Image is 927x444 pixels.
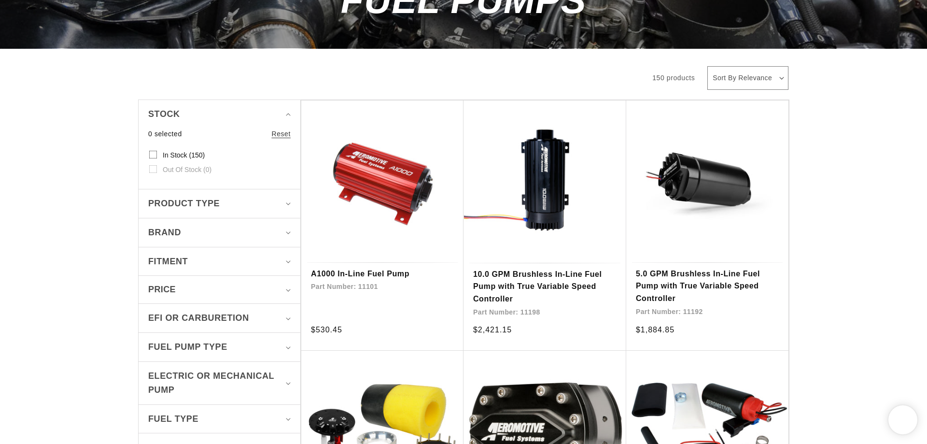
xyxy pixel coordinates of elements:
span: Fuel Type [148,412,198,426]
span: EFI or Carburetion [148,311,249,325]
span: Electric or Mechanical Pump [148,369,282,397]
span: 0 selected [148,129,182,139]
span: Product type [148,197,220,211]
summary: Fuel Pump Type (0 selected) [148,333,291,361]
span: Brand [148,226,181,240]
span: Out of stock (0) [163,165,211,174]
summary: EFI or Carburetion (0 selected) [148,304,291,332]
summary: Fuel Type (0 selected) [148,405,291,433]
a: 10.0 GPM Brushless In-Line Fuel Pump with True Variable Speed Controller [473,268,617,305]
a: Reset [271,129,291,139]
summary: Stock (0 selected) [148,100,291,129]
span: Fitment [148,255,188,269]
span: Fuel Pump Type [148,340,227,354]
summary: Fitment (0 selected) [148,247,291,276]
summary: Brand (0 selected) [148,218,291,247]
a: A1000 In-Line Fuel Pump [311,268,454,280]
span: Price [148,283,176,296]
summary: Price [148,276,291,303]
span: In stock (150) [163,151,205,159]
summary: Electric or Mechanical Pump (0 selected) [148,362,291,404]
span: Stock [148,107,180,121]
a: 5.0 GPM Brushless In-Line Fuel Pump with True Variable Speed Controller [636,268,779,305]
span: 150 products [652,74,695,82]
summary: Product type (0 selected) [148,189,291,218]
